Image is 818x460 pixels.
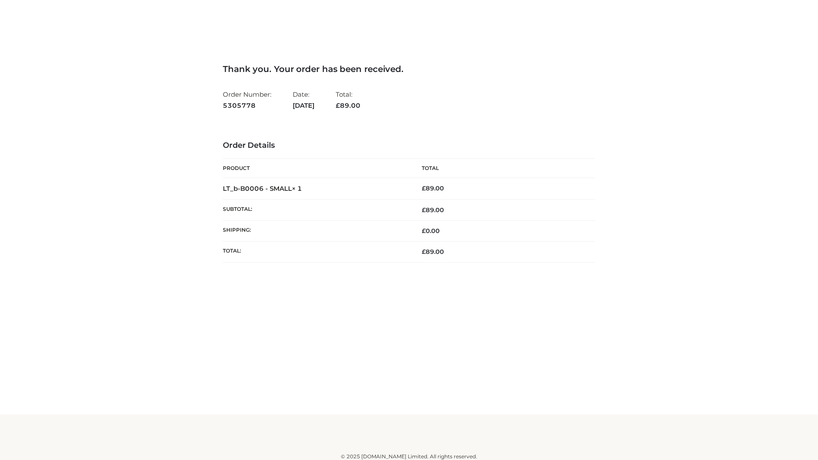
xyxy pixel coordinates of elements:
[422,184,444,192] bdi: 89.00
[223,184,302,193] strong: LT_b-B0006 - SMALL
[422,227,440,235] bdi: 0.00
[336,101,340,109] span: £
[422,248,426,256] span: £
[223,241,409,262] th: Total:
[422,206,444,214] span: 89.00
[422,184,426,192] span: £
[223,221,409,241] th: Shipping:
[422,248,444,256] span: 89.00
[223,100,271,111] strong: 5305778
[293,100,314,111] strong: [DATE]
[223,159,409,178] th: Product
[293,87,314,113] li: Date:
[422,206,426,214] span: £
[223,199,409,220] th: Subtotal:
[336,101,360,109] span: 89.00
[422,227,426,235] span: £
[223,141,595,150] h3: Order Details
[223,64,595,74] h3: Thank you. Your order has been received.
[223,87,271,113] li: Order Number:
[409,159,595,178] th: Total
[336,87,360,113] li: Total:
[292,184,302,193] strong: × 1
